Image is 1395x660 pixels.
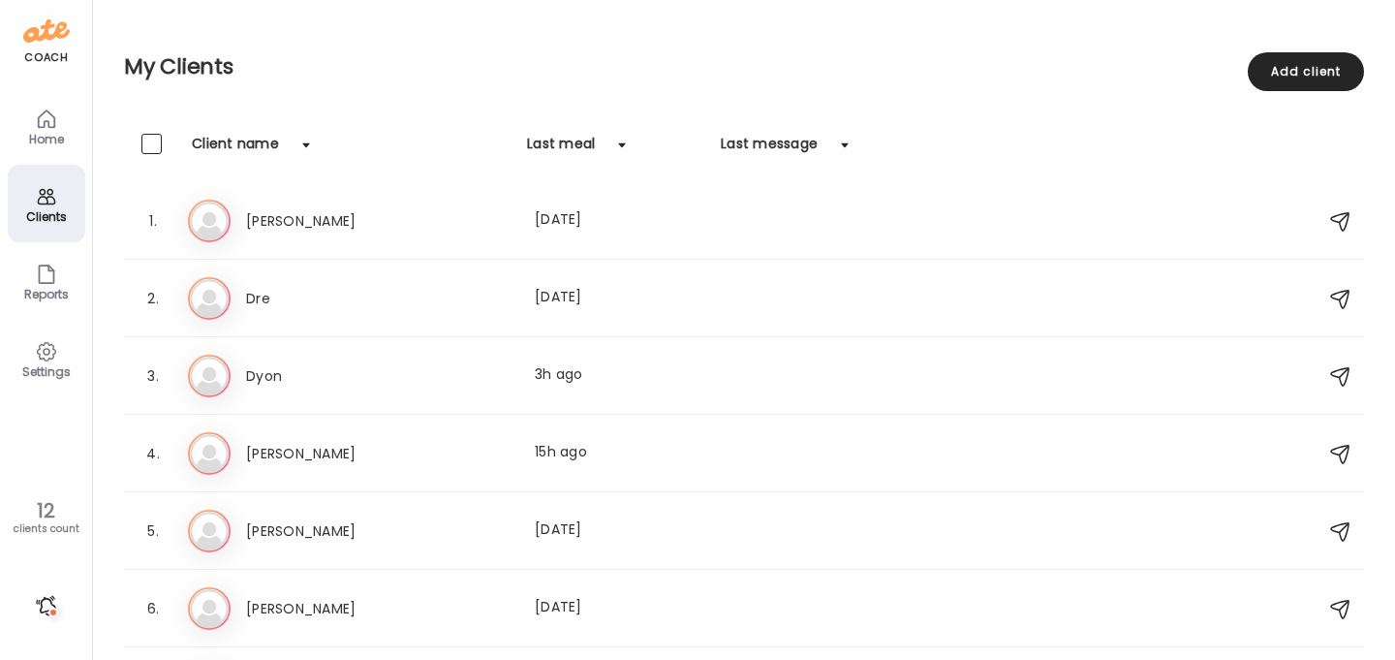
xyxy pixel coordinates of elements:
img: ate [23,16,70,47]
div: [DATE] [535,519,705,543]
h3: Dre [246,287,417,310]
div: clients count [7,522,85,536]
h3: Dyon [246,364,417,388]
div: coach [24,49,68,66]
div: 6. [141,597,165,620]
div: Add client [1248,52,1364,91]
h3: [PERSON_NAME] [246,442,417,465]
div: 12 [7,499,85,522]
div: Client name [192,134,279,165]
div: Reports [12,288,81,300]
div: 2. [141,287,165,310]
div: 1. [141,209,165,233]
div: 3. [141,364,165,388]
div: Last meal [527,134,595,165]
h3: [PERSON_NAME] [246,597,417,620]
div: 3h ago [535,364,705,388]
div: [DATE] [535,209,705,233]
div: 4. [141,442,165,465]
div: Home [12,133,81,145]
h2: My Clients [124,52,1364,81]
div: Last message [721,134,818,165]
h3: [PERSON_NAME] [246,209,417,233]
div: Settings [12,365,81,378]
div: [DATE] [535,597,705,620]
div: Clients [12,210,81,223]
div: 15h ago [535,442,705,465]
div: 5. [141,519,165,543]
h3: [PERSON_NAME] [246,519,417,543]
div: [DATE] [535,287,705,310]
